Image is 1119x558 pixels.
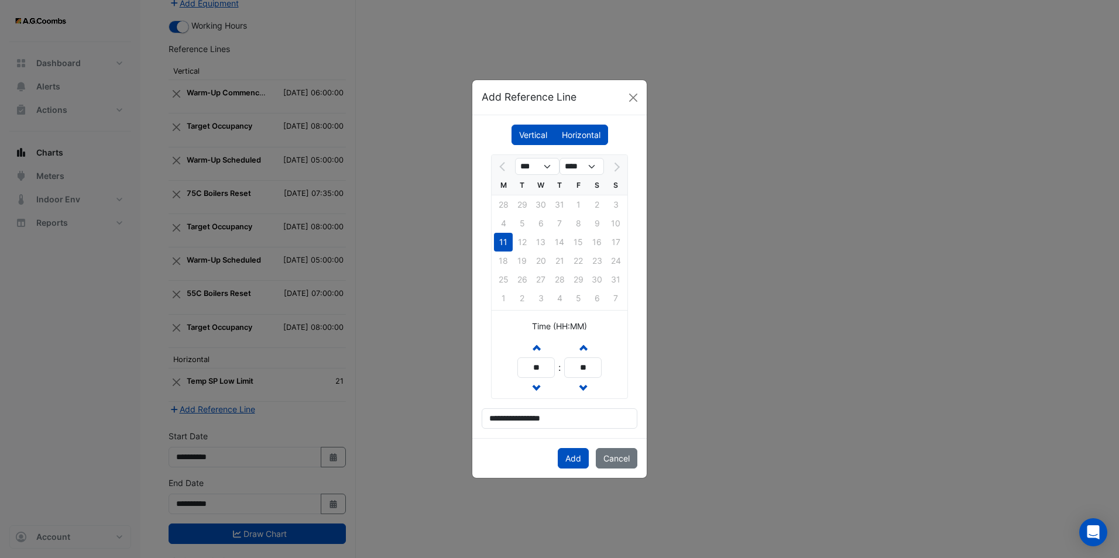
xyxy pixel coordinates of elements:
[569,176,588,195] div: F
[554,125,608,145] label: Horizontal
[517,357,555,378] input: Hours
[512,125,555,145] label: Vertical
[550,176,569,195] div: T
[624,89,642,106] button: Close
[515,158,559,175] select: Select month
[558,448,589,469] button: Add
[559,158,604,175] select: Select year
[532,320,587,332] label: Time (HH:MM)
[555,360,564,374] div: :
[513,176,531,195] div: T
[482,89,576,105] h5: Add Reference Line
[588,176,606,195] div: S
[494,233,513,252] div: 11
[606,176,625,195] div: S
[596,448,637,469] button: Cancel
[1079,518,1107,546] div: Open Intercom Messenger
[564,357,602,378] input: Minutes
[494,176,513,195] div: M
[531,176,550,195] div: W
[494,233,513,252] div: Monday, August 11, 2025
